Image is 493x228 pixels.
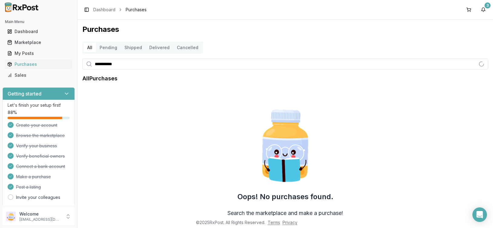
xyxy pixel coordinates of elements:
[5,26,72,37] a: Dashboard
[2,59,75,69] button: Purchases
[96,43,121,52] button: Pending
[16,132,65,139] span: Browse the marketplace
[247,107,324,185] img: Smart Pill Bottle
[93,7,147,13] nav: breadcrumb
[19,211,61,217] p: Welcome
[237,192,333,202] h2: Oops! No purchases found.
[5,70,72,81] a: Sales
[84,43,96,52] button: All
[7,29,70,35] div: Dashboard
[5,48,72,59] a: My Posts
[16,184,41,190] span: Post a listing
[472,207,487,222] div: Open Intercom Messenger
[16,153,65,159] span: Verify beneficial owners
[7,50,70,56] div: My Posts
[5,59,72,70] a: Purchases
[2,49,75,58] button: My Posts
[16,122,57,128] span: Create your account
[2,70,75,80] button: Sales
[283,220,297,225] a: Privacy
[2,38,75,47] button: Marketplace
[478,5,488,15] button: 3
[82,74,117,83] h1: All Purchases
[6,212,16,221] img: User avatar
[7,61,70,67] div: Purchases
[8,90,41,97] h3: Getting started
[121,43,146,52] button: Shipped
[82,25,488,34] h1: Purchases
[16,174,51,180] span: Make a purchase
[126,7,147,13] span: Purchases
[8,109,17,116] span: 88 %
[173,43,202,52] button: Cancelled
[2,27,75,36] button: Dashboard
[2,2,41,12] img: RxPost Logo
[93,7,115,13] a: Dashboard
[146,43,173,52] button: Delivered
[16,194,60,200] a: Invite your colleagues
[16,143,57,149] span: Verify your business
[19,217,61,222] p: [EMAIL_ADDRESS][DOMAIN_NAME]
[16,163,65,169] span: Connect a bank account
[268,220,280,225] a: Terms
[8,102,70,108] p: Let's finish your setup first!
[5,37,72,48] a: Marketplace
[227,209,343,217] h3: Search the marketplace and make a purchase!
[485,2,491,8] div: 3
[5,19,72,24] h2: Main Menu
[7,39,70,45] div: Marketplace
[7,72,70,78] div: Sales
